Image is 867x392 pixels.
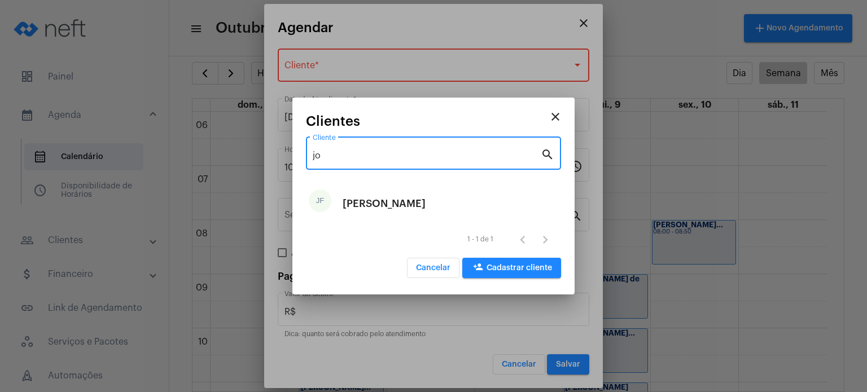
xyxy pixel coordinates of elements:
button: Cadastrar cliente [462,258,561,278]
mat-icon: close [549,110,562,124]
button: Página anterior [511,228,534,250]
mat-icon: person_add [471,262,485,275]
button: Próxima página [534,228,557,250]
span: Cancelar [416,264,450,272]
div: [PERSON_NAME] [343,187,426,221]
div: 1 - 1 de 1 [467,236,493,243]
div: JF [309,190,331,212]
input: Pesquisar cliente [313,151,541,161]
span: Clientes [306,114,360,129]
mat-icon: search [541,147,554,161]
button: Cancelar [407,258,459,278]
span: Cadastrar cliente [471,264,552,272]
